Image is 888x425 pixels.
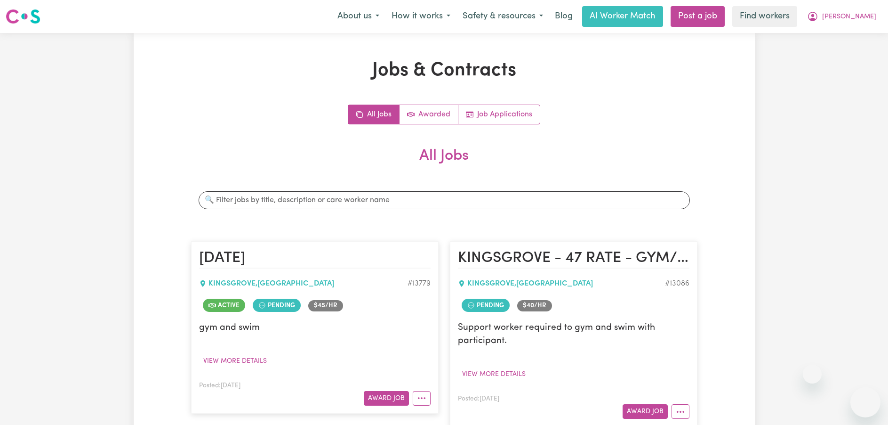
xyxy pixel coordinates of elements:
a: Blog [549,6,578,27]
iframe: Close message [803,365,822,384]
button: About us [331,7,385,26]
h2: KINGSGROVE - 47 RATE - GYM/SAUNA BUDDY [458,249,689,268]
button: Safety & resources [456,7,549,26]
a: Post a job [671,6,725,27]
div: KINGSGROVE , [GEOGRAPHIC_DATA] [199,278,408,289]
button: Award Job [623,404,668,419]
span: Posted: [DATE] [458,396,499,402]
h1: Jobs & Contracts [191,59,697,82]
div: KINGSGROVE , [GEOGRAPHIC_DATA] [458,278,665,289]
input: 🔍 Filter jobs by title, description or care worker name [199,191,690,209]
span: Job contract pending review by care worker [253,299,301,312]
span: Job contract pending review by care worker [462,299,510,312]
p: Support worker required to gym and swim with participant. [458,321,689,349]
p: gym and swim [199,321,431,335]
a: Job applications [458,105,540,124]
span: Job rate per hour [517,300,552,311]
button: More options [672,404,689,419]
a: Active jobs [400,105,458,124]
span: Job rate per hour [308,300,343,311]
a: Careseekers logo [6,6,40,27]
button: How it works [385,7,456,26]
iframe: Button to launch messaging window [850,387,880,417]
button: More options [413,391,431,406]
a: All jobs [348,105,400,124]
h2: All Jobs [191,147,697,180]
img: Careseekers logo [6,8,40,25]
span: Posted: [DATE] [199,383,240,389]
span: [PERSON_NAME] [822,12,876,22]
button: My Account [801,7,882,26]
button: View more details [458,367,530,382]
span: Job is active [203,299,245,312]
div: Job ID #13779 [408,278,431,289]
div: Job ID #13086 [665,278,689,289]
h2: Wednesday [199,249,431,268]
a: Find workers [732,6,797,27]
a: AI Worker Match [582,6,663,27]
button: View more details [199,354,271,368]
button: Award Job [364,391,409,406]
